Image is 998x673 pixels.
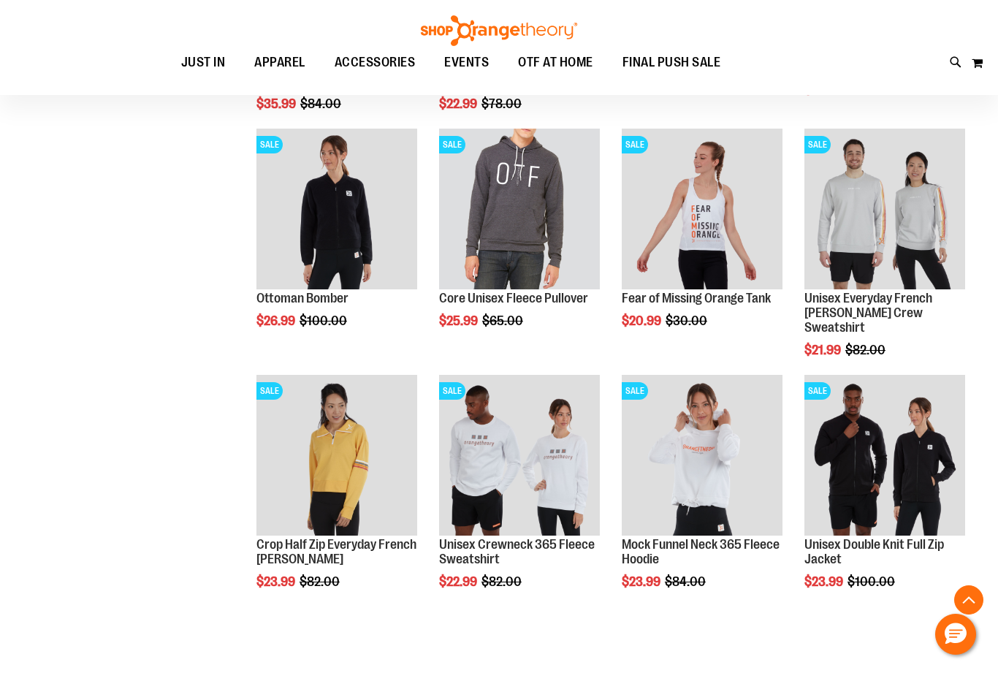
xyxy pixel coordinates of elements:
a: Product image for Mock Funnel Neck 365 Fleece HoodieSALE [622,375,782,538]
span: SALE [804,136,831,153]
span: $20.99 [622,313,663,328]
span: $84.00 [300,96,343,111]
span: $26.99 [256,313,297,328]
a: APPAREL [240,46,320,80]
span: SALE [439,382,465,400]
img: Product image for Ottoman Bomber [256,129,417,289]
div: product [614,121,790,365]
a: Crop Half Zip Everyday French [PERSON_NAME] [256,537,416,566]
span: JUST IN [181,46,226,79]
a: Core Unisex Fleece Pullover [439,291,588,305]
span: FINAL PUSH SALE [622,46,721,79]
a: Mock Funnel Neck 365 Fleece Hoodie [622,537,780,566]
span: $82.00 [845,343,888,357]
img: Shop Orangetheory [419,15,579,46]
span: $84.00 [665,574,708,589]
div: product [797,368,972,626]
span: $22.99 [439,96,479,111]
a: Unisex Crewneck 365 Fleece Sweatshirt [439,537,595,566]
a: Unisex Double Knit Full Zip Jacket [804,537,944,566]
span: ACCESSORIES [335,46,416,79]
span: $23.99 [804,574,845,589]
span: $23.99 [256,574,297,589]
a: Fear of Missing Orange Tank [622,291,771,305]
span: $30.00 [666,313,709,328]
a: Product image for Unisex Double Knit Full Zip JacketSALE [804,375,965,538]
span: $25.99 [439,313,480,328]
img: Product image for Unisex Everyday French Terry Crew Sweatshirt [804,129,965,289]
span: $22.99 [439,574,479,589]
a: OTF AT HOME [503,46,608,80]
a: EVENTS [430,46,503,80]
a: Unisex Everyday French [PERSON_NAME] Crew Sweatshirt [804,291,932,335]
div: product [432,368,607,626]
div: product [432,121,607,365]
span: $78.00 [481,96,524,111]
span: $21.99 [804,343,843,357]
a: ACCESSORIES [320,46,430,80]
a: Product image for Ottoman BomberSALE [256,129,417,292]
span: EVENTS [444,46,489,79]
span: SALE [256,136,283,153]
span: OTF AT HOME [518,46,593,79]
div: product [614,368,790,626]
a: Product image for Fear of Missing Orange TankSALE [622,129,782,292]
a: Product image for Unisex Crewneck 365 Fleece SweatshirtSALE [439,375,600,538]
img: Product image for Core Unisex Fleece Pullover [439,129,600,289]
span: $35.99 [256,96,298,111]
span: SALE [622,382,648,400]
div: product [797,121,972,394]
img: Product image for Mock Funnel Neck 365 Fleece Hoodie [622,375,782,536]
a: Product image for Core Unisex Fleece PulloverSALE [439,129,600,292]
span: $23.99 [622,574,663,589]
button: Hello, have a question? Let’s chat. [935,614,976,655]
span: SALE [622,136,648,153]
span: APPAREL [254,46,305,79]
span: SALE [256,382,283,400]
span: $82.00 [481,574,524,589]
button: Back To Top [954,585,983,615]
span: $100.00 [300,313,349,328]
span: $65.00 [482,313,525,328]
span: $82.00 [300,574,342,589]
a: Product image for Unisex Everyday French Terry Crew SweatshirtSALE [804,129,965,292]
span: $100.00 [847,574,897,589]
a: Ottoman Bomber [256,291,348,305]
img: Product image for Unisex Double Knit Full Zip Jacket [804,375,965,536]
img: Product image for Unisex Crewneck 365 Fleece Sweatshirt [439,375,600,536]
img: Product image for Fear of Missing Orange Tank [622,129,782,289]
img: Product image for Crop Half Zip Everyday French Terry Pullover [256,375,417,536]
span: SALE [439,136,465,153]
a: JUST IN [167,46,240,80]
span: SALE [804,382,831,400]
div: product [249,368,424,626]
a: FINAL PUSH SALE [608,46,736,79]
a: Product image for Crop Half Zip Everyday French Terry PulloverSALE [256,375,417,538]
div: product [249,121,424,365]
